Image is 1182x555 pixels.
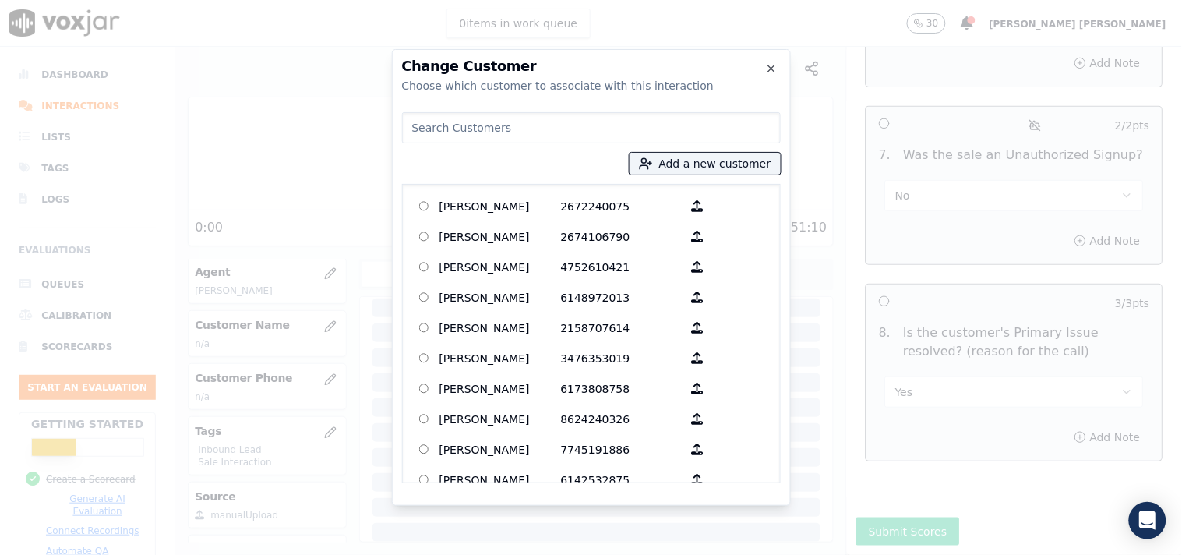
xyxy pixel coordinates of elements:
[561,437,683,461] p: 7745191886
[439,407,561,431] p: [PERSON_NAME]
[683,437,713,461] button: [PERSON_NAME] 7745191886
[402,59,781,73] h2: Change Customer
[561,224,683,249] p: 2674106790
[419,444,429,454] input: [PERSON_NAME] 7745191886
[561,316,683,340] p: 2158707614
[630,153,781,175] button: Add a new customer
[419,201,429,211] input: [PERSON_NAME] 2672240075
[439,346,561,370] p: [PERSON_NAME]
[439,285,561,309] p: [PERSON_NAME]
[561,255,683,279] p: 4752610421
[561,285,683,309] p: 6148972013
[683,255,713,279] button: [PERSON_NAME] 4752610421
[439,437,561,461] p: [PERSON_NAME]
[683,316,713,340] button: [PERSON_NAME] 2158707614
[683,285,713,309] button: [PERSON_NAME] 6148972013
[439,255,561,279] p: [PERSON_NAME]
[419,323,429,333] input: [PERSON_NAME] 2158707614
[439,468,561,492] p: [PERSON_NAME]
[561,194,683,218] p: 2672240075
[561,407,683,431] p: 8624240326
[1129,502,1166,539] div: Open Intercom Messenger
[683,407,713,431] button: [PERSON_NAME] 8624240326
[419,475,429,485] input: [PERSON_NAME] 6142532875
[419,232,429,242] input: [PERSON_NAME] 2674106790
[683,376,713,401] button: [PERSON_NAME] 6173808758
[402,112,781,143] input: Search Customers
[561,468,683,492] p: 6142532875
[419,414,429,424] input: [PERSON_NAME] 8624240326
[419,262,429,272] input: [PERSON_NAME] 4752610421
[683,468,713,492] button: [PERSON_NAME] 6142532875
[419,384,429,394] input: [PERSON_NAME] 6173808758
[419,353,429,363] input: [PERSON_NAME] 3476353019
[419,292,429,302] input: [PERSON_NAME] 6148972013
[439,376,561,401] p: [PERSON_NAME]
[683,194,713,218] button: [PERSON_NAME] 2672240075
[402,78,781,94] div: Choose which customer to associate with this interaction
[683,346,713,370] button: [PERSON_NAME] 3476353019
[683,224,713,249] button: [PERSON_NAME] 2674106790
[561,346,683,370] p: 3476353019
[439,194,561,218] p: [PERSON_NAME]
[439,224,561,249] p: [PERSON_NAME]
[439,316,561,340] p: [PERSON_NAME]
[561,376,683,401] p: 6173808758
